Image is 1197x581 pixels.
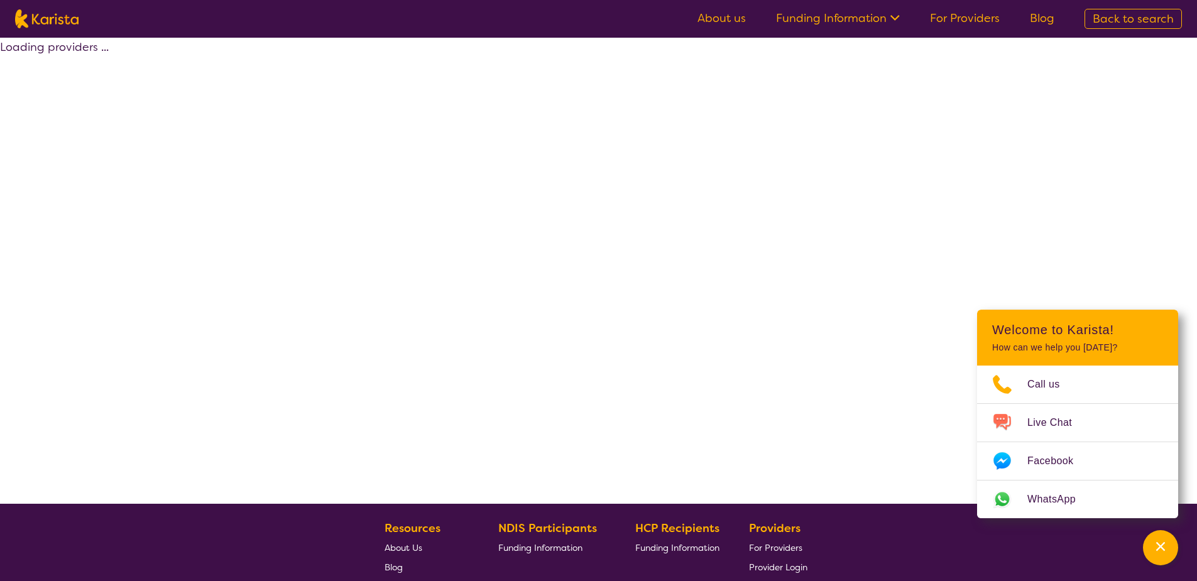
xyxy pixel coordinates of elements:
a: Back to search [1085,9,1182,29]
span: Facebook [1027,452,1088,470]
a: About us [697,11,746,26]
div: Channel Menu [977,310,1178,518]
img: Karista logo [15,9,79,28]
span: WhatsApp [1027,490,1091,509]
a: Blog [1030,11,1054,26]
ul: Choose channel [977,366,1178,518]
a: For Providers [749,538,807,557]
button: Channel Menu [1143,530,1178,565]
a: Funding Information [776,11,900,26]
a: For Providers [930,11,1000,26]
span: Blog [385,562,403,573]
a: Funding Information [635,538,719,557]
a: Funding Information [498,538,606,557]
span: Live Chat [1027,413,1087,432]
span: Funding Information [498,542,582,553]
a: Web link opens in a new tab. [977,481,1178,518]
span: About Us [385,542,422,553]
span: Back to search [1093,11,1174,26]
h2: Welcome to Karista! [992,322,1163,337]
a: Provider Login [749,557,807,577]
b: NDIS Participants [498,521,597,536]
span: Call us [1027,375,1075,394]
span: For Providers [749,542,802,553]
span: Provider Login [749,562,807,573]
b: HCP Recipients [635,521,719,536]
a: About Us [385,538,469,557]
a: Blog [385,557,469,577]
span: Funding Information [635,542,719,553]
b: Resources [385,521,440,536]
b: Providers [749,521,801,536]
p: How can we help you [DATE]? [992,342,1163,353]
